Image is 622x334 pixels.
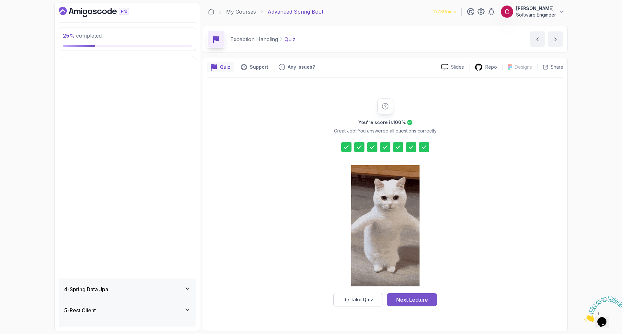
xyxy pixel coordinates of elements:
p: Share [551,64,563,70]
button: Next Lecture [387,293,437,306]
p: Any issues? [288,64,315,70]
button: 4-Spring Data Jpa [59,279,196,300]
button: Feedback button [275,62,319,72]
iframe: chat widget [582,294,622,324]
span: completed [63,32,102,39]
div: Re-take Quiz [343,296,373,303]
p: Support [250,64,268,70]
button: quiz button [207,62,234,72]
button: Re-take Quiz [333,293,383,306]
p: 1378 Points [433,8,456,15]
h3: 5 - Rest Client [64,306,96,314]
p: Great Job! You answered all questions correctly [334,128,437,134]
p: Advanced Spring Boot [268,8,323,16]
span: 1 [3,3,5,8]
span: 25 % [63,32,75,39]
p: Designs [515,64,532,70]
button: next content [548,31,563,47]
button: Support button [237,62,272,72]
p: Quiz [220,64,230,70]
p: [PERSON_NAME] [516,5,556,12]
a: Slides [436,64,469,71]
a: Repo [469,63,502,71]
div: Next Lecture [396,296,428,304]
p: Exception Handling [230,35,278,43]
p: Repo [485,64,497,70]
h3: 4 - Spring Data Jpa [64,285,108,293]
img: user profile image [501,6,513,18]
p: Software Engineer [516,12,556,18]
h2: You're score is 100 % [358,119,406,126]
button: previous content [530,31,545,47]
a: My Courses [226,8,256,16]
p: Quiz [284,35,295,43]
button: Share [537,64,563,70]
button: 5-Rest Client [59,300,196,321]
p: Slides [451,64,464,70]
img: cool-cat [351,165,420,286]
a: Dashboard [208,8,214,15]
img: Chat attention grabber [3,3,43,28]
button: user profile image[PERSON_NAME]Software Engineer [501,5,565,18]
a: Dashboard [59,7,144,17]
